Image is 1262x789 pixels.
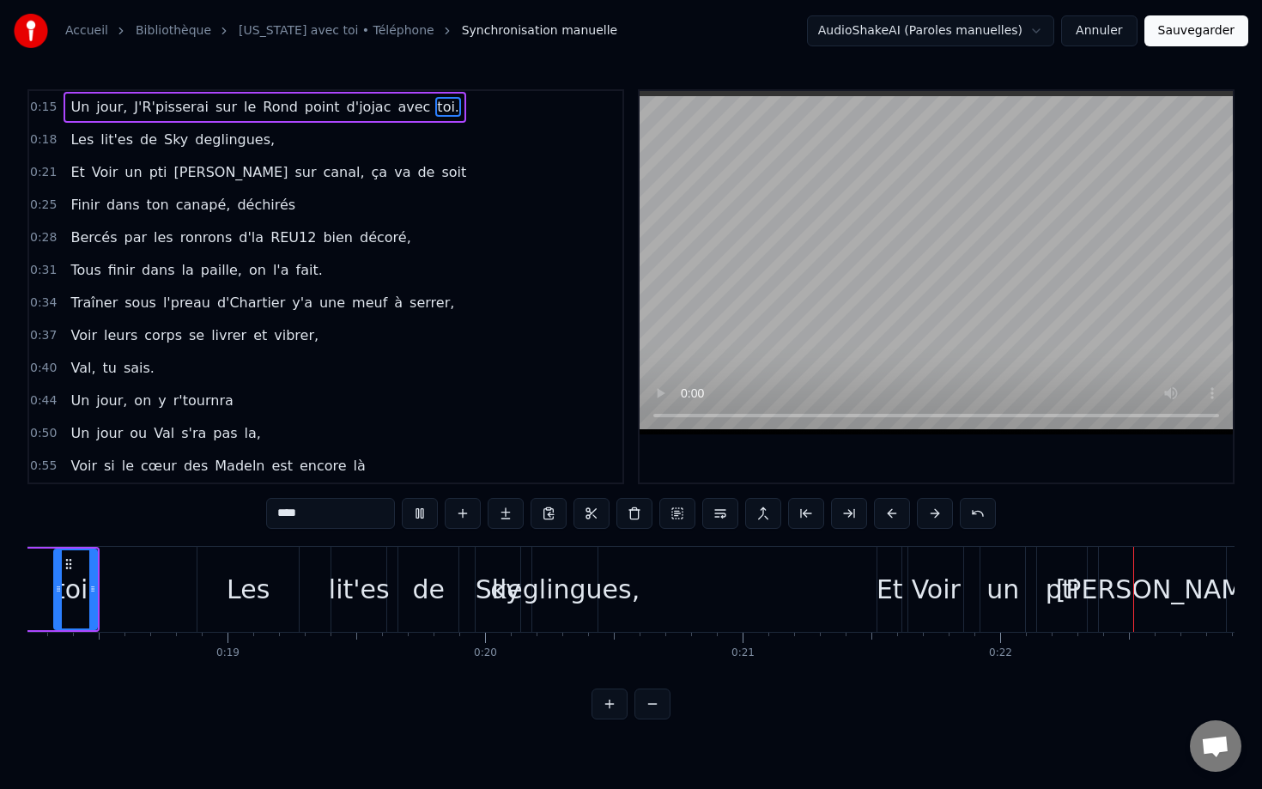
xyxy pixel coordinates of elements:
[731,646,755,660] div: 0:21
[94,391,129,410] span: jour,
[329,570,390,609] div: lit'es
[122,228,149,247] span: par
[69,293,119,313] span: Traîner
[476,570,521,609] div: Sky
[216,646,240,660] div: 0:19
[138,130,159,149] span: de
[187,325,206,345] span: se
[156,391,167,410] span: y
[294,260,325,280] span: fait.
[69,260,102,280] span: Tous
[392,162,412,182] span: va
[30,164,57,181] span: 0:21
[128,423,149,443] span: ou
[293,162,318,182] span: sur
[90,162,120,182] span: Voir
[237,228,265,247] span: d'la
[247,260,268,280] span: on
[179,228,234,247] span: ronrons
[132,391,153,410] span: on
[989,646,1012,660] div: 0:22
[416,162,436,182] span: de
[350,293,389,313] span: meuf
[408,293,456,313] span: serrer,
[214,97,239,117] span: sur
[65,22,108,39] a: Accueil
[172,391,235,410] span: r'tournra
[271,260,291,280] span: l'a
[986,570,1019,609] div: un
[318,293,347,313] span: une
[14,14,48,48] img: youka
[69,195,101,215] span: Finir
[139,456,179,476] span: cœur
[243,423,263,443] span: la,
[352,456,367,476] span: là
[140,260,176,280] span: dans
[55,570,96,609] div: toi.
[148,162,169,182] span: pti
[106,260,137,280] span: finir
[123,162,143,182] span: un
[239,22,434,39] a: [US_STATE] avec toi • Téléphone
[490,570,640,609] div: deglingues,
[396,97,432,117] span: avec
[161,293,212,313] span: l'preau
[912,570,961,609] div: Voir
[435,97,461,117] span: toi.
[193,130,276,149] span: deglingues,
[120,456,136,476] span: le
[358,228,413,247] span: décoré,
[227,570,270,609] div: Les
[30,392,57,410] span: 0:44
[152,228,175,247] span: les
[69,162,86,182] span: Et
[270,456,294,476] span: est
[215,293,287,313] span: d'Chartier
[321,228,355,247] span: bien
[1061,15,1137,46] button: Annuler
[1046,570,1079,609] div: pti
[290,293,314,313] span: y'a
[179,260,195,280] span: la
[303,97,342,117] span: point
[182,456,209,476] span: des
[30,327,57,344] span: 0:37
[179,423,208,443] span: s'ra
[132,97,210,117] span: J'R'pisserai
[69,325,99,345] span: Voir
[102,325,139,345] span: leurs
[252,325,269,345] span: et
[412,570,445,609] div: de
[30,197,57,214] span: 0:25
[1190,720,1241,772] div: Ouvrir le chat
[30,425,57,442] span: 0:50
[143,325,184,345] span: corps
[30,360,57,377] span: 0:40
[162,130,190,149] span: Sky
[440,162,468,182] span: soit
[30,131,57,149] span: 0:18
[392,293,404,313] span: à
[199,260,244,280] span: paille,
[345,97,393,117] span: d'jojac
[69,456,99,476] span: Voir
[474,646,497,660] div: 0:20
[173,162,290,182] span: [PERSON_NAME]
[69,423,91,443] span: Un
[211,423,239,443] span: pas
[235,195,297,215] span: déchirés
[101,358,118,378] span: tu
[261,97,299,117] span: Rond
[370,162,390,182] span: ça
[145,195,171,215] span: ton
[30,458,57,475] span: 0:55
[65,22,617,39] nav: breadcrumb
[99,130,135,149] span: lit'es
[174,195,233,215] span: canapé,
[30,262,57,279] span: 0:31
[30,99,57,116] span: 0:15
[69,228,118,247] span: Bercés
[272,325,320,345] span: vibrer,
[105,195,141,215] span: dans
